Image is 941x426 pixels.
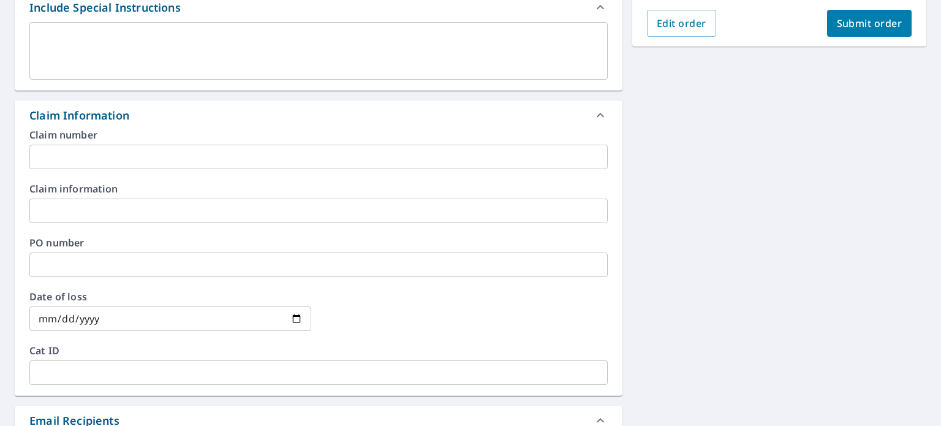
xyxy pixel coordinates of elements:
span: Edit order [657,17,706,30]
label: Date of loss [29,292,311,302]
label: PO number [29,238,608,248]
button: Submit order [827,10,912,37]
label: Claim number [29,130,608,140]
label: Cat ID [29,346,608,356]
span: Submit order [837,17,902,30]
label: Claim information [29,184,608,194]
button: Edit order [647,10,716,37]
div: Claim Information [15,101,622,130]
div: Claim Information [29,107,129,124]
